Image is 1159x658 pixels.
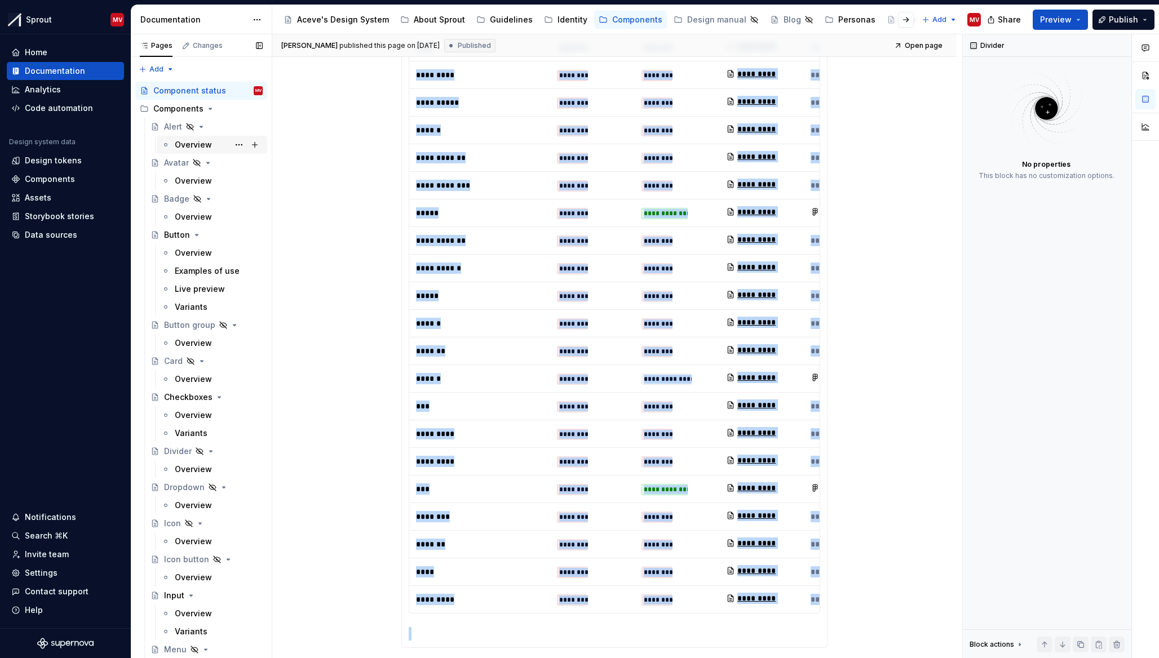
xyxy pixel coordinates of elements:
[157,244,267,262] a: Overview
[175,139,212,150] div: Overview
[25,586,89,597] div: Contact support
[1033,10,1088,30] button: Preview
[918,12,961,28] button: Add
[25,549,69,560] div: Invite team
[146,478,267,496] a: Dropdown
[396,11,470,29] a: About Sprout
[164,392,213,403] div: Checkboxes
[8,13,21,26] img: b6c2a6ff-03c2-4811-897b-2ef07e5e0e51.png
[7,189,124,207] a: Assets
[175,410,212,421] div: Overview
[539,11,592,29] a: Identity
[414,14,465,25] div: About Sprout
[146,550,267,568] a: Icon button
[25,65,85,77] div: Documentation
[979,171,1114,180] div: This block has no customization options.
[146,352,267,370] a: Card
[164,157,189,168] div: Avatar
[164,554,209,565] div: Icon button
[7,545,124,563] a: Invite team
[25,84,61,95] div: Analytics
[7,527,124,545] button: Search ⌘K
[135,100,267,118] div: Components
[175,211,212,223] div: Overview
[175,301,207,313] div: Variants
[153,85,226,96] div: Component status
[140,41,172,50] div: Pages
[766,11,818,29] a: Blog
[7,564,124,582] a: Settings
[157,604,267,623] a: Overview
[2,7,129,32] button: SproutMV
[558,14,587,25] div: Identity
[157,532,267,550] a: Overview
[164,355,183,367] div: Card
[146,154,267,172] a: Avatar
[472,11,537,29] a: Guidelines
[279,8,916,31] div: Page tree
[175,608,212,619] div: Overview
[594,11,667,29] a: Components
[25,567,57,579] div: Settings
[113,15,122,24] div: MV
[458,41,491,50] span: Published
[140,14,247,25] div: Documentation
[175,464,212,475] div: Overview
[175,572,212,583] div: Overview
[157,172,267,190] a: Overview
[157,424,267,442] a: Variants
[297,14,389,25] div: Aceve's Design System
[998,14,1021,25] span: Share
[26,14,52,25] div: Sprout
[146,190,267,208] a: Badge
[146,118,267,136] a: Alert
[149,65,163,74] span: Add
[135,61,178,77] button: Add
[7,207,124,225] a: Storybook stories
[970,15,979,24] div: MV
[25,103,93,114] div: Code automation
[7,170,124,188] a: Components
[157,496,267,514] a: Overview
[25,211,94,222] div: Storybook stories
[193,41,223,50] div: Changes
[905,41,943,50] span: Open page
[153,103,204,114] div: Components
[37,638,94,649] svg: Supernova Logo
[932,15,946,24] span: Add
[784,14,801,25] div: Blog
[838,14,875,25] div: Personas
[175,626,207,637] div: Variants
[146,514,267,532] a: Icon
[25,530,68,541] div: Search ⌘K
[669,11,763,29] a: Design manual
[175,337,212,349] div: Overview
[7,99,124,117] a: Code automation
[1040,14,1072,25] span: Preview
[25,47,47,58] div: Home
[175,500,212,511] div: Overview
[157,568,267,586] a: Overview
[7,43,124,61] a: Home
[157,136,267,154] a: Overview
[164,229,190,241] div: Button
[135,82,267,100] a: Component statusMV
[255,85,262,96] div: MV
[981,10,1028,30] button: Share
[175,283,225,295] div: Live preview
[157,370,267,388] a: Overview
[175,247,212,259] div: Overview
[146,316,267,334] a: Button group
[157,262,267,280] a: Examples of use
[25,604,43,616] div: Help
[7,583,124,601] button: Contact support
[157,334,267,352] a: Overview
[1022,160,1070,169] div: No properties
[157,280,267,298] a: Live preview
[281,41,338,50] span: [PERSON_NAME]
[7,152,124,170] a: Design tokens
[164,518,181,529] div: Icon
[687,14,746,25] div: Design manual
[891,38,948,54] a: Open page
[146,388,267,406] a: Checkboxes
